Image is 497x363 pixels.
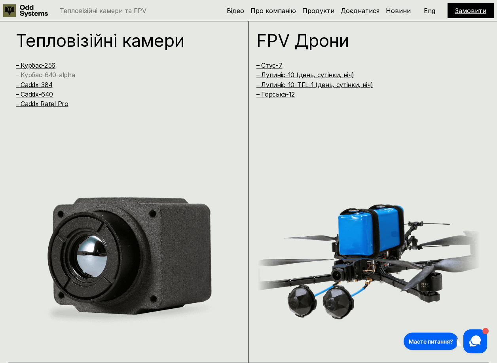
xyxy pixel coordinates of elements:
a: – Caddx Ratel Pro [16,100,68,108]
a: Новини [386,7,411,15]
a: Доєднатися [341,7,379,15]
iframe: HelpCrunch [402,327,489,355]
a: – Горська-12 [256,90,295,98]
a: – Лупиніс-10-TFL-1 (день, сутінки, ніч) [256,81,373,89]
a: Про компанію [250,7,296,15]
p: Тепловізійні камери та FPV [60,8,146,14]
a: Замовити [455,7,486,15]
a: – Стус-7 [256,61,282,69]
h1: FPV Дрони [256,32,468,49]
a: – Caddx-640 [16,90,53,98]
a: – Caddx-384 [16,81,52,89]
a: – Лупиніс-10 (день, сутінки, ніч) [256,71,354,79]
a: Відео [227,7,244,15]
p: Eng [424,8,435,14]
a: Продукти [302,7,334,15]
a: – Курбас-640-alpha [16,71,75,79]
a: – Курбас-256 [16,61,55,69]
h1: Тепловізійні камери [16,32,227,49]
